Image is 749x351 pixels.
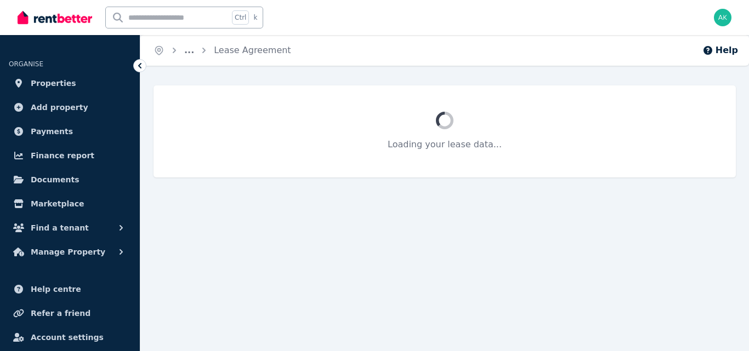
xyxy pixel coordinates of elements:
[9,169,131,191] a: Documents
[214,45,291,55] a: Lease Agreement
[9,326,131,348] a: Account settings
[9,145,131,166] a: Finance report
[140,35,304,66] nav: Breadcrumb
[31,197,84,210] span: Marketplace
[702,44,738,57] button: Help
[180,138,710,151] p: Loading your lease data...
[9,302,131,324] a: Refer a friend
[31,283,81,296] span: Help centre
[9,217,131,239] button: Find a tenant
[31,149,94,162] span: Finance report
[9,60,43,68] span: ORGANISE
[9,96,131,118] a: Add property
[31,173,80,186] span: Documents
[31,125,73,138] span: Payments
[31,331,104,344] span: Account settings
[253,13,257,22] span: k
[9,72,131,94] a: Properties
[714,9,731,26] img: Azad Kalam
[31,101,88,114] span: Add property
[9,193,131,215] a: Marketplace
[18,9,92,26] img: RentBetter
[9,278,131,300] a: Help centre
[9,241,131,263] button: Manage Property
[31,245,105,258] span: Manage Property
[31,221,89,234] span: Find a tenant
[31,307,90,320] span: Refer a friend
[31,77,76,90] span: Properties
[184,45,194,55] a: ...
[9,120,131,142] a: Payments
[232,10,249,25] span: Ctrl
